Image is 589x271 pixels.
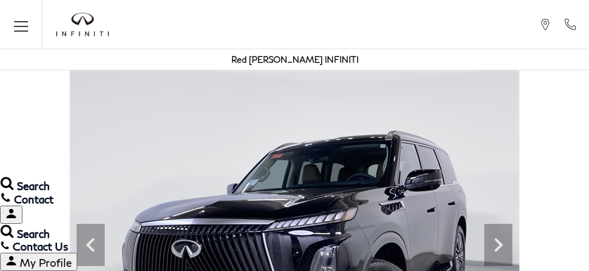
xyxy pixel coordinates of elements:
[13,240,68,253] span: Contact Us
[17,179,50,192] span: Search
[17,227,50,240] span: Search
[231,54,358,65] a: Red [PERSON_NAME] INFINITI
[14,193,53,206] span: Contact
[56,13,109,37] a: infiniti
[20,256,72,269] span: My Profile
[56,13,109,37] img: INFINITI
